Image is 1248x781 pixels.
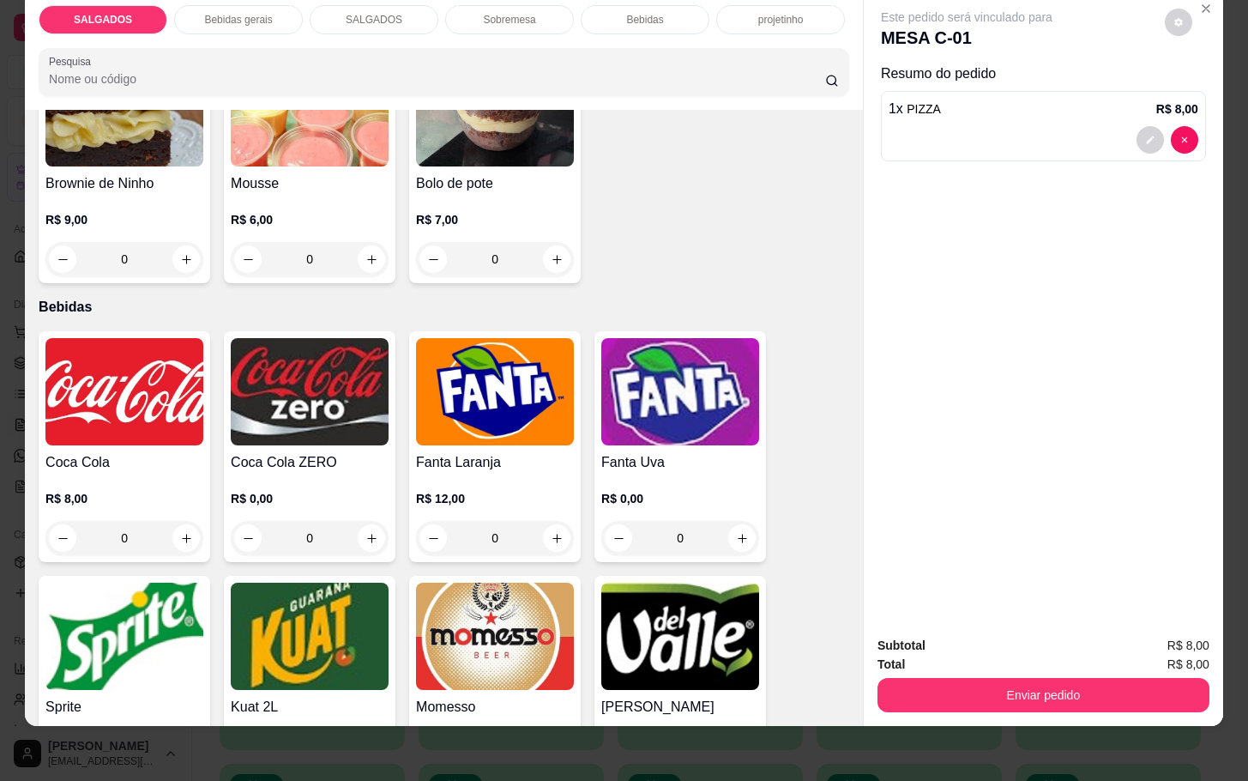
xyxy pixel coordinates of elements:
[231,59,389,166] img: product-image
[601,490,759,507] p: R$ 0,00
[1167,655,1209,674] span: R$ 8,00
[231,173,389,194] h4: Mousse
[416,338,574,445] img: product-image
[601,583,759,690] img: product-image
[889,99,941,119] p: 1 x
[45,490,203,507] p: R$ 8,00
[416,211,574,228] p: R$ 7,00
[231,452,389,473] h4: Coca Cola ZERO
[1171,126,1198,154] button: decrease-product-quantity
[346,13,402,27] p: SALGADOS
[877,657,905,671] strong: Total
[601,697,759,717] h4: [PERSON_NAME]
[881,64,1206,84] p: Resumo do pedido
[45,173,203,194] h4: Brownie de Ninho
[416,59,574,166] img: product-image
[626,13,663,27] p: Bebidas
[45,338,203,445] img: product-image
[1167,636,1209,655] span: R$ 8,00
[45,697,203,717] h4: Sprite
[483,13,535,27] p: Sobremesa
[416,697,574,717] h4: Momesso
[907,102,941,116] span: PIZZA
[231,697,389,717] h4: Kuat 2L
[45,59,203,166] img: product-image
[601,338,759,445] img: product-image
[231,338,389,445] img: product-image
[172,245,200,273] button: increase-product-quantity
[231,583,389,690] img: product-image
[1165,9,1192,36] button: decrease-product-quantity
[416,173,574,194] h4: Bolo de pote
[231,490,389,507] p: R$ 0,00
[416,583,574,690] img: product-image
[231,211,389,228] p: R$ 6,00
[74,13,132,27] p: SALGADOS
[49,245,76,273] button: decrease-product-quantity
[758,13,804,27] p: projetinho
[881,9,1052,26] p: Este pedido será vinculado para
[45,452,203,473] h4: Coca Cola
[601,452,759,473] h4: Fanta Uva
[416,490,574,507] p: R$ 12,00
[204,13,272,27] p: Bebidas gerais
[45,211,203,228] p: R$ 9,00
[1156,100,1198,118] p: R$ 8,00
[877,678,1209,712] button: Enviar pedido
[1136,126,1164,154] button: decrease-product-quantity
[49,70,825,88] input: Pesquisa
[39,297,849,318] p: Bebidas
[416,452,574,473] h4: Fanta Laranja
[45,583,203,690] img: product-image
[49,54,97,69] label: Pesquisa
[881,26,1052,50] p: MESA C-01
[877,639,925,652] strong: Subtotal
